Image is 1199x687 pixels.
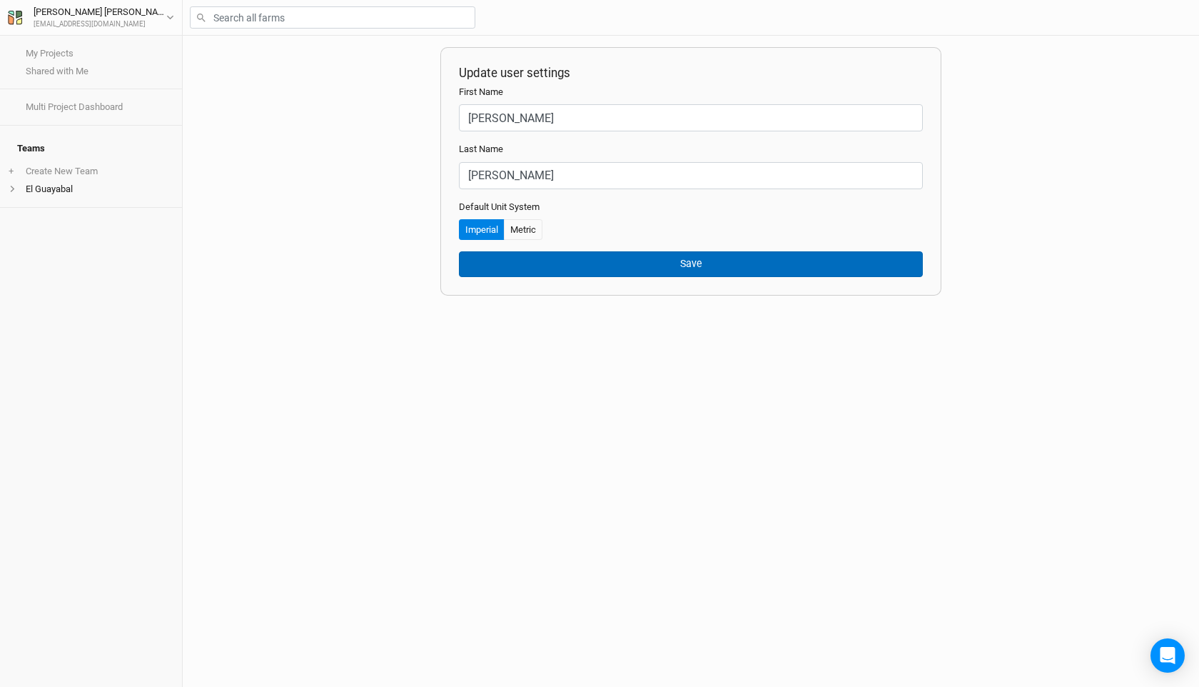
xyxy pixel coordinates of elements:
[459,143,503,156] label: Last Name
[459,251,923,276] button: Save
[459,104,923,131] input: First name
[34,19,166,30] div: [EMAIL_ADDRESS][DOMAIN_NAME]
[459,162,923,189] input: Last name
[459,201,540,214] label: Default Unit System
[1150,638,1185,673] div: Open Intercom Messenger
[504,219,542,241] button: Metric
[459,219,505,241] button: Imperial
[9,166,14,177] span: +
[7,4,175,30] button: [PERSON_NAME] [PERSON_NAME][EMAIL_ADDRESS][DOMAIN_NAME]
[9,134,173,163] h4: Teams
[34,5,166,19] div: [PERSON_NAME] [PERSON_NAME]
[459,86,503,99] label: First Name
[190,6,475,29] input: Search all farms
[459,66,923,80] h2: Update user settings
